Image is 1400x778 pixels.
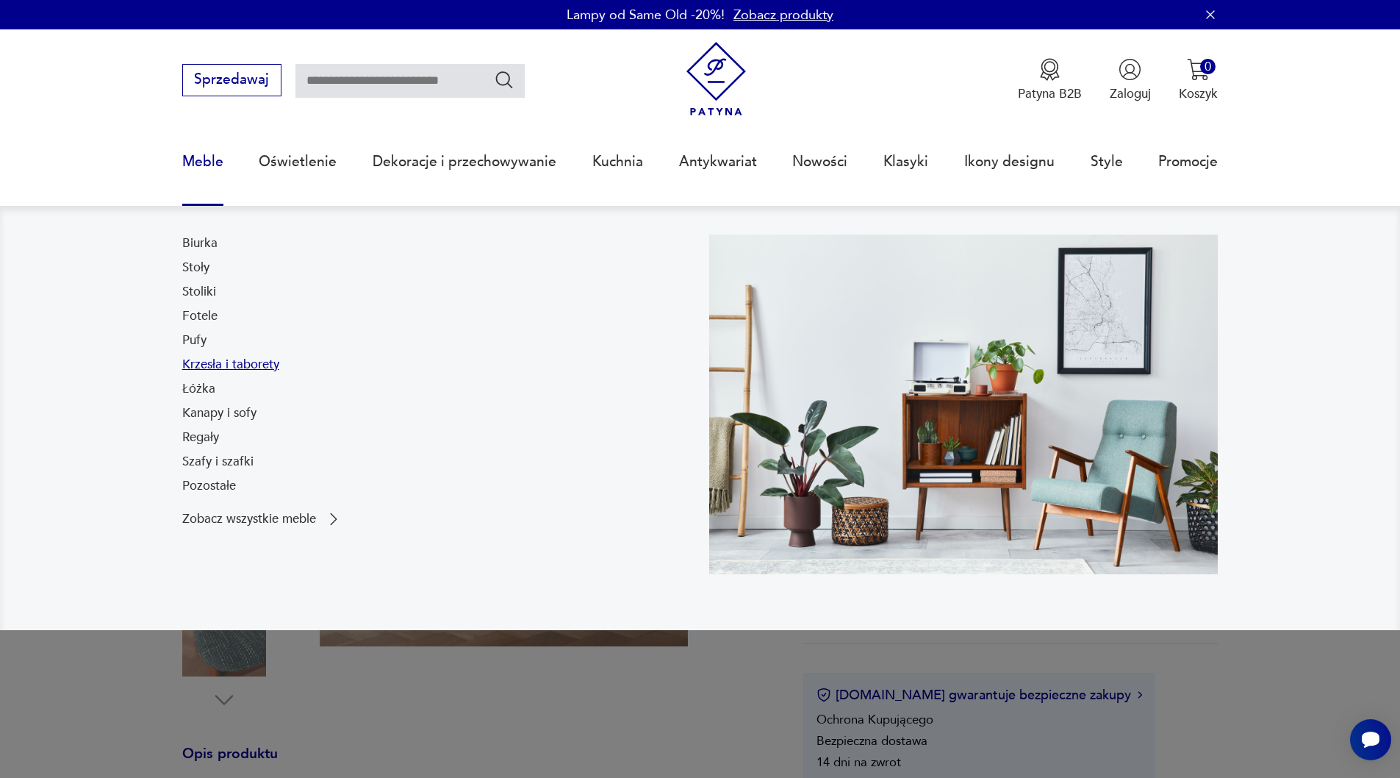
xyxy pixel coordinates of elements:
[259,128,337,196] a: Oświetlenie
[1350,719,1391,760] iframe: Smartsupp widget button
[182,235,218,252] a: Biurka
[679,42,753,116] img: Patyna - sklep z meblami i dekoracjami vintage
[567,6,725,24] p: Lampy od Same Old -20%!
[1187,58,1210,81] img: Ikona koszyka
[1179,85,1218,102] p: Koszyk
[1200,59,1216,74] div: 0
[182,283,216,301] a: Stoliki
[182,404,256,422] a: Kanapy i sofy
[592,128,643,196] a: Kuchnia
[1018,85,1082,102] p: Patyna B2B
[1119,58,1141,81] img: Ikonka użytkownika
[182,453,254,471] a: Szafy i szafki
[494,69,515,90] button: Szukaj
[182,307,218,325] a: Fotele
[1038,58,1061,81] img: Ikona medalu
[1091,128,1123,196] a: Style
[1018,58,1082,102] a: Ikona medaluPatyna B2B
[373,128,556,196] a: Dekoracje i przechowywanie
[733,6,833,24] a: Zobacz produkty
[1018,58,1082,102] button: Patyna B2B
[182,477,236,495] a: Pozostałe
[182,356,279,374] a: Krzesła i taborety
[182,510,342,528] a: Zobacz wszystkie meble
[883,128,928,196] a: Klasyki
[182,259,209,276] a: Stoły
[1179,58,1218,102] button: 0Koszyk
[709,235,1218,574] img: 969d9116629659dbb0bd4e745da535dc.jpg
[182,75,281,87] a: Sprzedawaj
[964,128,1055,196] a: Ikony designu
[1110,58,1151,102] button: Zaloguj
[679,128,757,196] a: Antykwariat
[1110,85,1151,102] p: Zaloguj
[182,429,219,446] a: Regały
[792,128,847,196] a: Nowości
[182,513,316,525] p: Zobacz wszystkie meble
[182,64,281,96] button: Sprzedawaj
[182,332,207,349] a: Pufy
[1158,128,1218,196] a: Promocje
[182,380,215,398] a: Łóżka
[182,128,223,196] a: Meble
